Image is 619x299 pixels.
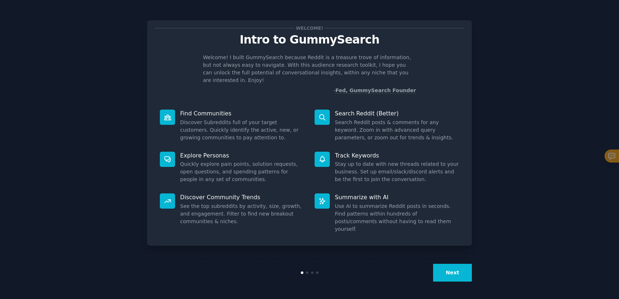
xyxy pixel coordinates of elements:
dd: Search Reddit posts & comments for any keyword. Zoom in with advanced query parameters, or zoom o... [335,119,459,142]
button: Next [433,264,472,282]
p: Welcome! I built GummySearch because Reddit is a treasure trove of information, but not always ea... [203,54,416,84]
span: Welcome! [295,24,324,32]
p: Explore Personas [180,152,304,159]
p: Discover Community Trends [180,193,304,201]
dd: Stay up to date with new threads related to your business. Set up email/slack/discord alerts and ... [335,160,459,183]
dd: Use AI to summarize Reddit posts in seconds. Find patterns within hundreds of posts/comments with... [335,202,459,233]
dd: Discover Subreddits full of your target customers. Quickly identify the active, new, or growing c... [180,119,304,142]
dd: See the top subreddits by activity, size, growth, and engagement. Filter to find new breakout com... [180,202,304,225]
p: Search Reddit (Better) [335,110,459,117]
a: Fed, GummySearch Founder [335,87,416,94]
p: Find Communities [180,110,304,117]
div: - [333,87,416,94]
dd: Quickly explore pain points, solution requests, open questions, and spending patterns for people ... [180,160,304,183]
p: Summarize with AI [335,193,459,201]
p: Intro to GummySearch [155,33,464,46]
p: Track Keywords [335,152,459,159]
